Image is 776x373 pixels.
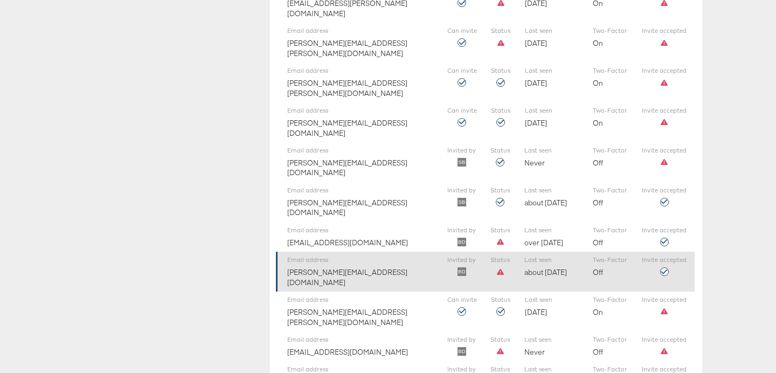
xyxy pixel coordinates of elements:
[593,186,627,208] div: Off
[593,67,627,88] div: On
[447,27,477,36] label: Can invite
[287,296,433,327] div: [PERSON_NAME][EMAIL_ADDRESS][PERSON_NAME][DOMAIN_NAME]
[287,186,433,195] label: Email address
[491,296,510,305] label: Status
[447,107,477,115] label: Can invite
[593,336,627,344] label: Two-Factor
[287,147,433,178] div: [PERSON_NAME][EMAIL_ADDRESS][DOMAIN_NAME]
[593,186,627,195] label: Two-Factor
[524,186,578,208] div: about [DATE]
[287,27,433,36] label: Email address
[490,226,510,235] label: Status
[642,27,687,36] label: Invite accepted
[593,147,627,155] label: Two-Factor
[287,336,433,357] div: [EMAIL_ADDRESS][DOMAIN_NAME]
[593,67,627,75] label: Two-Factor
[525,27,579,48] div: [DATE]
[593,296,627,305] label: Two-Factor
[524,336,578,357] div: Never
[593,107,627,128] div: On
[447,296,477,305] label: Can invite
[458,347,466,356] img: svg+xml;base64,PHN2ZyB4bWxucz0iaHR0cDovL3d3dy53My5vcmcvMjAwMC9zdmciIHBvaW50ZXItZXZlbnRzPSJub25lIi...
[593,336,627,357] div: Off
[447,226,476,235] label: Invited by
[287,27,433,58] div: [PERSON_NAME][EMAIL_ADDRESS][PERSON_NAME][DOMAIN_NAME]
[524,147,578,155] label: Last seen
[447,147,476,155] label: Invited by
[287,147,433,155] label: Email address
[525,107,579,128] div: [DATE]
[490,186,510,195] label: Status
[287,186,433,218] div: [PERSON_NAME][EMAIL_ADDRESS][DOMAIN_NAME]
[524,336,578,344] label: Last seen
[642,67,687,75] label: Invite accepted
[593,226,627,247] div: Off
[524,186,578,195] label: Last seen
[287,226,433,235] label: Email address
[491,67,510,75] label: Status
[524,147,578,168] div: Never
[447,67,477,75] label: Can invite
[642,107,687,115] label: Invite accepted
[593,147,627,168] div: Off
[287,67,433,98] div: [PERSON_NAME][EMAIL_ADDRESS][PERSON_NAME][DOMAIN_NAME]
[593,27,627,36] label: Two-Factor
[490,147,510,155] label: Status
[491,27,510,36] label: Status
[525,67,579,75] label: Last seen
[458,198,466,206] img: svg+xml;base64,PHN2ZyB4bWxucz0iaHR0cDovL3d3dy53My5vcmcvMjAwMC9zdmciIHBvaW50ZXItZXZlbnRzPSJub25lIi...
[525,296,579,317] div: [DATE]
[287,336,433,344] label: Email address
[524,226,578,235] label: Last seen
[642,336,687,344] label: Invite accepted
[642,186,687,195] label: Invite accepted
[525,67,579,88] div: [DATE]
[287,296,433,305] label: Email address
[458,267,466,276] img: svg+xml;base64,PHN2ZyB4bWxucz0iaHR0cDovL3d3dy53My5vcmcvMjAwMC9zdmciIHBvaW50ZXItZXZlbnRzPSJub25lIi...
[287,256,433,287] div: [PERSON_NAME][EMAIL_ADDRESS][DOMAIN_NAME]
[525,107,579,115] label: Last seen
[642,256,687,265] label: Invite accepted
[287,256,433,265] label: Email address
[593,296,627,317] div: On
[593,256,627,265] label: Two-Factor
[642,226,687,235] label: Invite accepted
[287,107,433,138] div: [PERSON_NAME][EMAIL_ADDRESS][DOMAIN_NAME]
[525,296,579,305] label: Last seen
[287,67,433,75] label: Email address
[287,226,433,247] div: [EMAIL_ADDRESS][DOMAIN_NAME]
[491,107,510,115] label: Status
[524,256,578,265] label: Last seen
[524,256,578,277] div: about [DATE]
[490,256,510,265] label: Status
[593,27,627,48] div: On
[593,256,627,277] div: Off
[525,27,579,36] label: Last seen
[447,336,476,344] label: Invited by
[447,256,476,265] label: Invited by
[593,107,627,115] label: Two-Factor
[447,186,476,195] label: Invited by
[642,147,687,155] label: Invite accepted
[524,226,578,247] div: over [DATE]
[287,107,433,115] label: Email address
[458,158,466,167] img: svg+xml;base64,PHN2ZyB4bWxucz0iaHR0cDovL3d3dy53My5vcmcvMjAwMC9zdmciIHBvaW50ZXItZXZlbnRzPSJub25lIi...
[490,336,510,344] label: Status
[642,296,687,305] label: Invite accepted
[458,238,466,246] img: svg+xml;base64,PHN2ZyB4bWxucz0iaHR0cDovL3d3dy53My5vcmcvMjAwMC9zdmciIHBvaW50ZXItZXZlbnRzPSJub25lIi...
[593,226,627,235] label: Two-Factor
